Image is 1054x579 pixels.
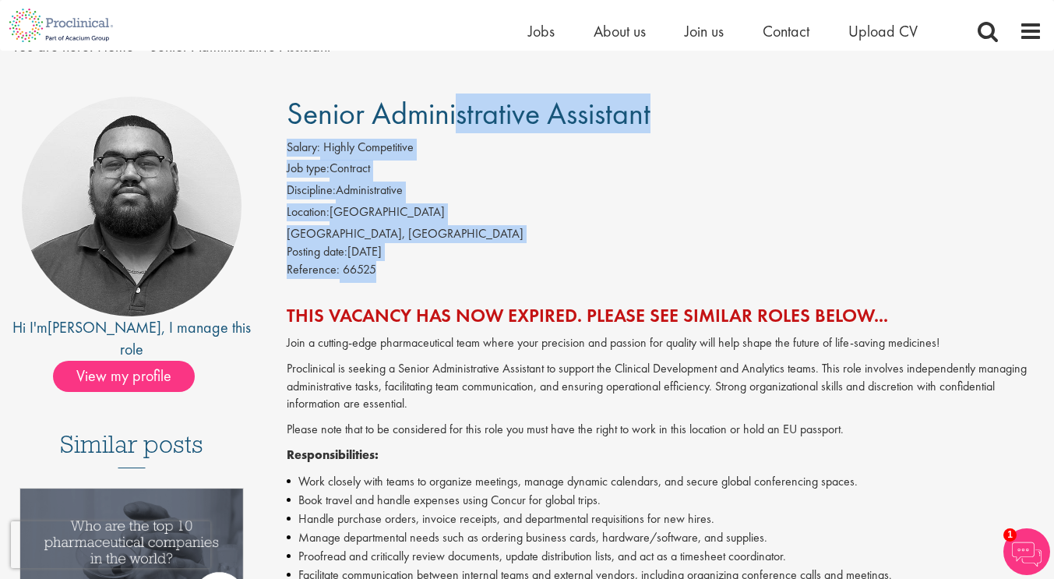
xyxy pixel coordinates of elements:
[287,491,1042,510] li: Book travel and handle expenses using Concur for global trips.
[287,447,379,463] strong: Responsibilities:
[1003,528,1017,542] span: 1
[287,203,1042,225] li: [GEOGRAPHIC_DATA]
[848,21,918,41] a: Upload CV
[22,97,241,316] img: imeage of recruiter Ashley Bennett
[287,160,330,178] label: Job type:
[528,21,555,41] a: Jobs
[287,225,1042,243] div: [GEOGRAPHIC_DATA], [GEOGRAPHIC_DATA]
[60,431,203,468] h3: Similar posts
[287,182,1042,203] li: Administrative
[287,360,1042,414] p: Proclinical is seeking a Senior Administrative Assistant to support the Clinical Development and ...
[287,94,650,133] span: Senior Administrative Assistant
[323,139,414,155] span: Highly Competitive
[287,305,1042,326] h2: This vacancy has now expired. Please see similar roles below...
[685,21,724,41] a: Join us
[287,528,1042,547] li: Manage departmental needs such as ordering business cards, hardware/software, and supplies.
[287,160,1042,182] li: Contract
[11,521,210,568] iframe: reCAPTCHA
[287,334,1042,352] p: Join a cutting-edge pharmaceutical team where your precision and passion for quality will help sh...
[12,316,252,361] div: Hi I'm , I manage this role
[763,21,809,41] a: Contact
[287,510,1042,528] li: Handle purchase orders, invoice receipts, and departmental requisitions for new hires.
[343,261,376,277] span: 66525
[1003,528,1050,575] img: Chatbot
[287,421,1042,439] p: Please note that to be considered for this role you must have the right to work in this location ...
[53,361,195,392] span: View my profile
[53,364,210,384] a: View my profile
[287,243,1042,261] div: [DATE]
[594,21,646,41] a: About us
[48,317,161,337] a: [PERSON_NAME]
[287,261,340,279] label: Reference:
[287,472,1042,491] li: Work closely with teams to organize meetings, manage dynamic calendars, and secure global confere...
[287,139,320,157] label: Salary:
[287,243,347,259] span: Posting date:
[287,547,1042,566] li: Proofread and critically review documents, update distribution lists, and act as a timesheet coor...
[287,203,330,221] label: Location:
[287,182,336,199] label: Discipline:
